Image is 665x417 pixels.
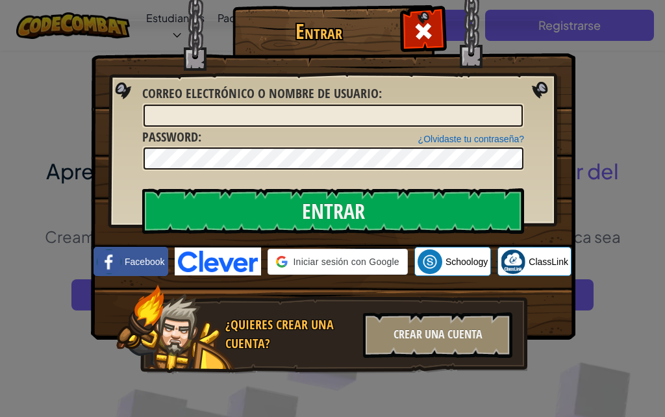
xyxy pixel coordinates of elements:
[418,249,442,274] img: schoology.png
[501,249,525,274] img: classlink-logo-small.png
[175,247,262,275] img: clever-logo-blue.png
[142,188,524,234] input: Entrar
[97,249,121,274] img: facebook_small.png
[142,84,382,103] label: :
[142,128,198,145] span: Password
[363,312,512,358] div: Crear una cuenta
[445,255,488,268] span: Schoology
[293,255,399,268] span: Iniciar sesión con Google
[529,255,568,268] span: ClassLink
[268,249,407,275] div: Iniciar sesión con Google
[236,20,401,43] h1: Entrar
[142,128,201,147] label: :
[418,134,524,144] a: ¿Olvidaste tu contraseña?
[142,84,379,102] span: Correo electrónico o nombre de usuario
[125,255,164,268] span: Facebook
[225,316,355,353] div: ¿Quieres crear una cuenta?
